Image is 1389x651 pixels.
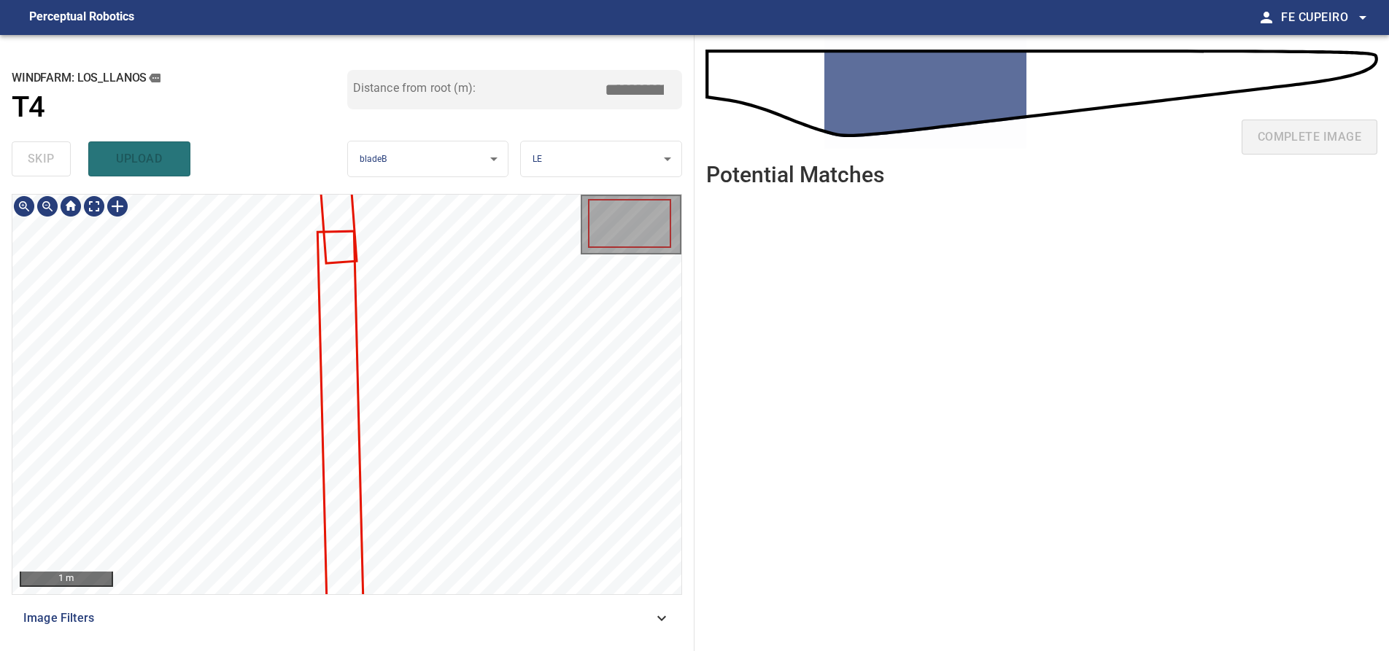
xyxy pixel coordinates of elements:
[353,82,476,94] label: Distance from root (m):
[12,90,347,125] a: T4
[12,195,36,218] div: Zoom in
[706,163,884,187] h2: Potential Matches
[348,141,508,178] div: bladeB
[147,70,163,86] button: copy message details
[1275,3,1371,32] button: Fe Cupeiro
[23,609,653,627] span: Image Filters
[106,195,129,218] div: Toggle selection
[82,195,106,218] div: Toggle full page
[12,70,347,86] h2: windfarm: Los_Llanos
[533,154,542,164] span: LE
[12,90,45,125] h1: T4
[1354,9,1371,26] span: arrow_drop_down
[59,195,82,218] div: Go home
[36,195,59,218] div: Zoom out
[12,601,682,636] div: Image Filters
[1258,9,1275,26] span: person
[360,154,387,164] span: bladeB
[521,141,681,178] div: LE
[1281,7,1371,28] span: Fe Cupeiro
[29,6,134,29] figcaption: Perceptual Robotics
